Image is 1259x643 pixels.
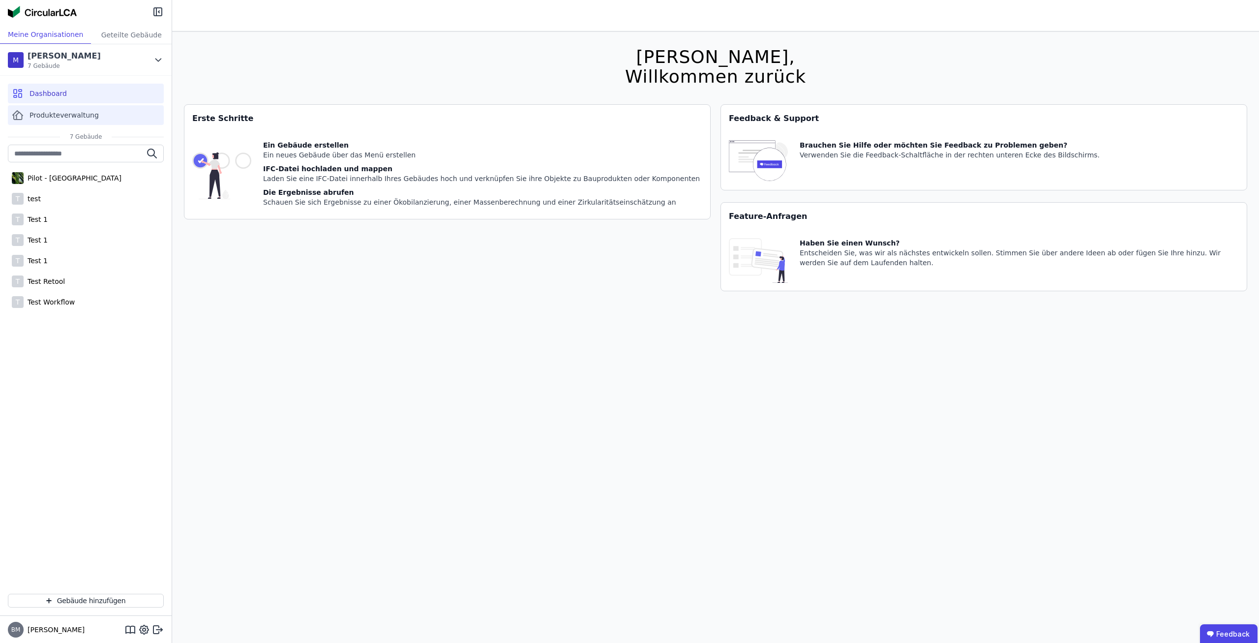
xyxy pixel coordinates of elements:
[24,276,65,286] div: Test Retool
[263,187,700,197] div: Die Ergebnisse abrufen
[625,67,806,87] div: Willkommen zurück
[8,6,77,18] img: Concular
[12,193,24,205] div: T
[12,234,24,246] div: T
[263,197,700,207] div: Schauen Sie sich Ergebnisse zu einer Ökobilanzierung, einer Massenberechnung und einer Zirkularit...
[8,52,24,68] div: M
[12,255,24,267] div: T
[721,203,1247,230] div: Feature-Anfragen
[28,62,101,70] span: 7 Gebäude
[12,276,24,287] div: T
[263,164,700,174] div: IFC-Datei hochladen und mappen
[263,174,700,184] div: Laden Sie eine IFC-Datei innerhalb Ihres Gebäudes hoch und verknüpfen Sie ihre Objekte zu Bauprod...
[263,150,700,160] div: Ein neues Gebäude über das Menü erstellen
[24,235,48,245] div: Test 1
[263,140,700,150] div: Ein Gebäude erstellen
[192,140,251,211] img: getting_started_tile-DrF_GRSv.svg
[729,238,788,283] img: feature_request_tile-UiXE1qGU.svg
[24,297,75,307] div: Test Workflow
[91,26,172,44] div: Geteilte Gebäude
[184,105,710,132] div: Erste Schritte
[30,110,99,120] span: Produkteverwaltung
[28,50,101,62] div: [PERSON_NAME]
[12,214,24,225] div: T
[30,89,67,98] span: Dashboard
[24,173,121,183] div: Pilot - [GEOGRAPHIC_DATA]
[8,594,164,608] button: Gebäude hinzufügen
[24,214,48,224] div: Test 1
[800,140,1100,150] div: Brauchen Sie Hilfe oder möchten Sie Feedback zu Problemen geben?
[800,248,1239,268] div: Entscheiden Sie, was wir als nächstes entwickeln sollen. Stimmen Sie über andere Ideen ab oder fü...
[625,47,806,67] div: [PERSON_NAME],
[24,625,85,635] span: [PERSON_NAME]
[721,105,1247,132] div: Feedback & Support
[24,194,41,204] div: test
[729,140,788,182] img: feedback-icon-HCTs5lye.svg
[12,296,24,308] div: T
[24,256,48,266] div: Test 1
[800,238,1239,248] div: Haben Sie einen Wunsch?
[11,627,21,633] span: BM
[12,170,24,186] img: Pilot - Green Building
[800,150,1100,160] div: Verwenden Sie die Feedback-Schaltfläche in der rechten unteren Ecke des Bildschirms.
[60,133,112,141] span: 7 Gebäude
